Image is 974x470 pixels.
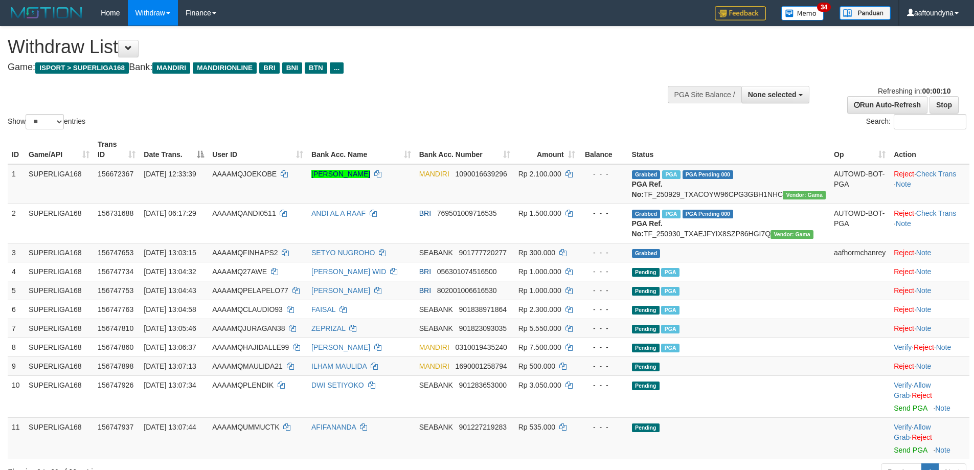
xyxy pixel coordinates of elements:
a: Reject [912,391,932,399]
span: AAAAMQPELAPELO77 [212,286,288,295]
td: 1 [8,164,25,204]
td: · [890,356,969,375]
td: SUPERLIGA168 [25,243,94,262]
div: - - - [583,208,624,218]
a: Note [935,404,950,412]
a: Send PGA [894,446,927,454]
span: · [894,381,931,399]
a: Allow Grab [894,423,931,441]
td: · [890,243,969,262]
a: Note [916,249,932,257]
td: 6 [8,300,25,319]
span: 156747898 [98,362,133,370]
div: - - - [583,342,624,352]
span: BRI [419,267,431,276]
a: Check Trans [916,209,957,217]
td: SUPERLIGA168 [25,204,94,243]
td: · · [890,375,969,417]
span: Rp 1.000.000 [518,286,561,295]
span: Rp 300.000 [518,249,555,257]
a: [PERSON_NAME] WID [311,267,386,276]
td: · · [890,204,969,243]
span: AAAAMQJOEKOBE [212,170,277,178]
span: Copy 056301074516500 to clipboard [437,267,497,276]
div: - - - [583,285,624,296]
th: Bank Acc. Number: activate to sort column ascending [415,135,514,164]
a: Reject [894,267,914,276]
th: Amount: activate to sort column ascending [514,135,579,164]
td: SUPERLIGA168 [25,319,94,338]
span: MANDIRI [419,343,449,351]
span: Marked by aafheankoy [661,287,679,296]
span: Rp 500.000 [518,362,555,370]
th: Action [890,135,969,164]
td: TF_250930_TXAEJFYIX8SZP86HGI7Q [628,204,830,243]
span: AAAAMQCLAUDIO93 [212,305,283,314]
td: SUPERLIGA168 [25,356,94,375]
td: 11 [8,417,25,459]
span: Copy 901283653000 to clipboard [459,381,507,389]
td: SUPERLIGA168 [25,281,94,300]
span: Pending [632,268,660,277]
span: AAAAMQANDI0511 [212,209,276,217]
th: Balance [579,135,628,164]
a: Reject [894,305,914,314]
span: BRI [419,286,431,295]
span: [DATE] 13:04:43 [144,286,196,295]
a: FAISAL [311,305,335,314]
a: Note [935,446,950,454]
td: · [890,281,969,300]
h1: Withdraw List [8,37,639,57]
span: None selected [748,91,797,99]
span: Copy 901838971864 to clipboard [459,305,507,314]
span: SEABANK [419,423,453,431]
span: Pending [632,287,660,296]
span: Refreshing in: [878,87,950,95]
a: DWI SETIYOKO [311,381,364,389]
span: [DATE] 13:07:44 [144,423,196,431]
span: [DATE] 13:04:32 [144,267,196,276]
span: Rp 5.550.000 [518,324,561,332]
a: Verify [894,343,912,351]
a: Reject [894,324,914,332]
a: Note [936,343,952,351]
h4: Game: Bank: [8,62,639,73]
span: Vendor URL: https://trx31.1velocity.biz [771,230,813,239]
span: Copy 901227219283 to clipboard [459,423,507,431]
th: Op: activate to sort column ascending [830,135,890,164]
span: SEABANK [419,305,453,314]
a: Note [916,324,932,332]
span: AAAAMQMAULIDA21 [212,362,283,370]
label: Search: [866,114,966,129]
span: Copy 769501009716535 to clipboard [437,209,497,217]
span: Pending [632,325,660,333]
span: Copy 802001006616530 to clipboard [437,286,497,295]
span: Rp 2.100.000 [518,170,561,178]
td: · · [890,164,969,204]
span: 156747734 [98,267,133,276]
div: - - - [583,248,624,258]
td: · [890,300,969,319]
a: Note [896,180,911,188]
span: · [894,423,931,441]
a: Reject [894,362,914,370]
span: 156672367 [98,170,133,178]
span: Copy 1090016639296 to clipboard [456,170,507,178]
span: [DATE] 13:07:34 [144,381,196,389]
span: BRI [259,62,279,74]
span: Rp 1.000.000 [518,267,561,276]
th: User ID: activate to sort column ascending [208,135,307,164]
span: Marked by aafheankoy [661,325,679,333]
th: Date Trans.: activate to sort column descending [140,135,208,164]
strong: 00:00:10 [922,87,950,95]
td: SUPERLIGA168 [25,417,94,459]
a: Note [916,305,932,314]
div: - - - [583,380,624,390]
span: Rp 3.050.000 [518,381,561,389]
th: Trans ID: activate to sort column ascending [94,135,140,164]
span: Marked by aafheankoy [661,306,679,315]
span: 156747860 [98,343,133,351]
span: MANDIRI [419,362,449,370]
a: Reject [894,170,914,178]
span: 156747653 [98,249,133,257]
